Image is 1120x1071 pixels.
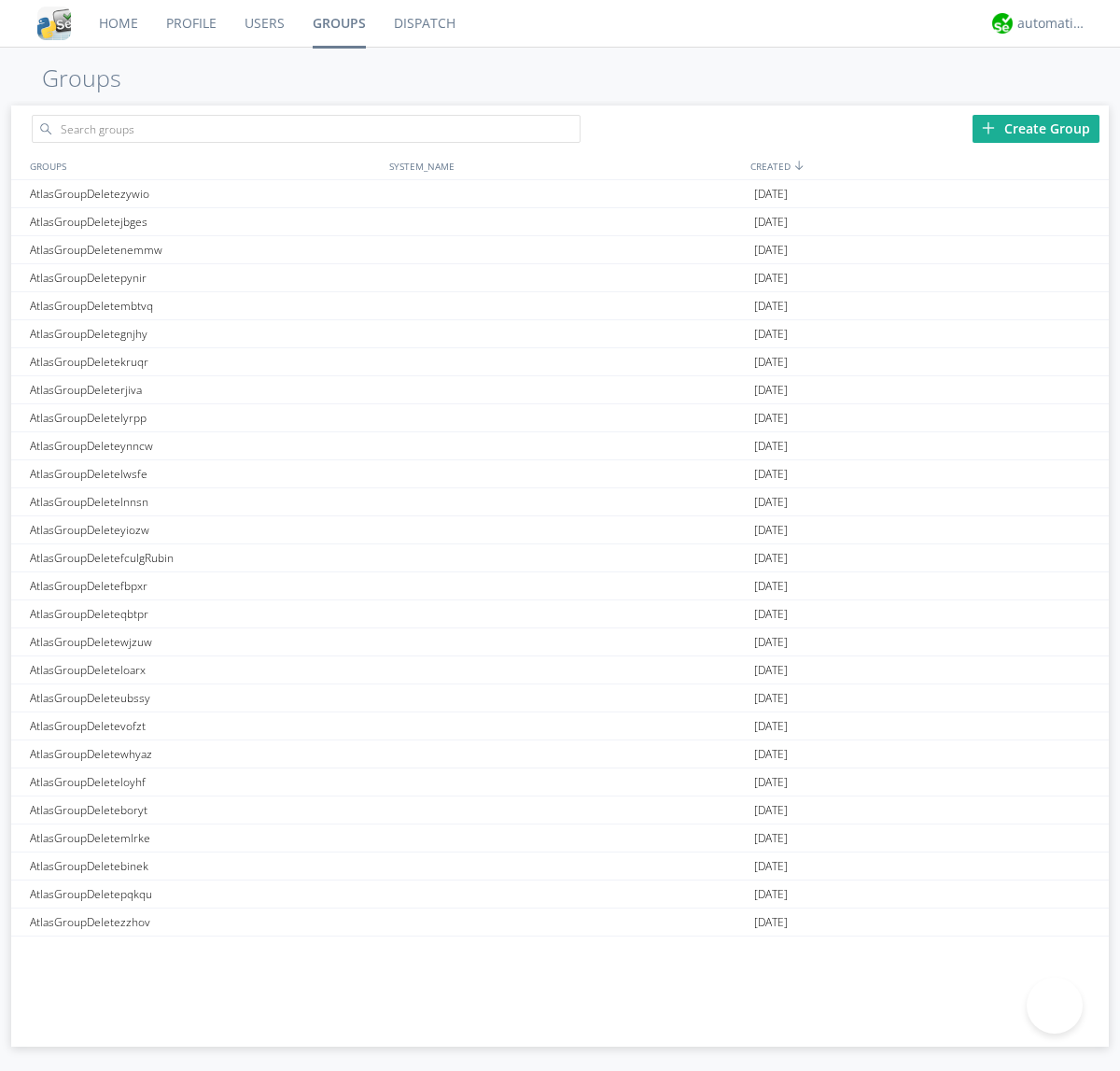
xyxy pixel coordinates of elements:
[754,881,788,909] span: [DATE]
[11,180,1109,208] a: AtlasGroupDeletezywio[DATE]
[11,881,1109,909] a: AtlasGroupDeletepqkqu[DATE]
[11,236,1109,264] a: AtlasGroupDeletenemmw[DATE]
[754,572,788,600] span: [DATE]
[11,740,1109,768] a: AtlasGroupDeletewhyaz[DATE]
[11,292,1109,320] a: AtlasGroupDeletembtvq[DATE]
[11,796,1109,824] a: AtlasGroupDeleteboryt[DATE]
[992,13,1013,34] img: d2d01cd9b4174d08988066c6d424eccd
[25,152,380,179] div: GROUPS
[1027,978,1083,1034] iframe: Toggle Customer Support
[754,768,788,796] span: [DATE]
[25,348,385,375] div: AtlasGroupDeletekruqr
[11,432,1109,460] a: AtlasGroupDeleteynncw[DATE]
[754,937,788,965] span: [DATE]
[25,488,385,515] div: AtlasGroupDeletelnnsn
[1017,14,1087,33] div: automation+atlas
[25,740,385,768] div: AtlasGroupDeletewhyaz
[11,544,1109,572] a: AtlasGroupDeletefculgRubin[DATE]
[25,516,385,543] div: AtlasGroupDeleteyiozw
[25,236,385,263] div: AtlasGroupDeletenemmw
[11,768,1109,796] a: AtlasGroupDeleteloyhf[DATE]
[754,292,788,320] span: [DATE]
[754,236,788,264] span: [DATE]
[754,460,788,488] span: [DATE]
[11,488,1109,516] a: AtlasGroupDeletelnnsn[DATE]
[11,853,1109,881] a: AtlasGroupDeletebinek[DATE]
[754,404,788,432] span: [DATE]
[754,853,788,881] span: [DATE]
[11,909,1109,937] a: AtlasGroupDeletezzhov[DATE]
[754,180,788,208] span: [DATE]
[25,460,385,487] div: AtlasGroupDeletelwsfe
[11,572,1109,600] a: AtlasGroupDeletefbpxr[DATE]
[25,684,385,712] div: AtlasGroupDeleteubssy
[754,376,788,404] span: [DATE]
[754,796,788,824] span: [DATE]
[11,937,1109,965] a: AtlasGroupDeleteoquyw[DATE]
[25,937,385,964] div: AtlasGroupDeleteoquyw
[11,376,1109,404] a: AtlasGroupDeleterjiva[DATE]
[754,909,788,937] span: [DATE]
[754,264,788,292] span: [DATE]
[11,320,1109,348] a: AtlasGroupDeletegnjhy[DATE]
[11,264,1109,292] a: AtlasGroupDeletepynir[DATE]
[25,600,385,627] div: AtlasGroupDeleteqbtpr
[25,208,385,235] div: AtlasGroupDeletejbges
[746,152,1109,179] div: CREATED
[754,432,788,460] span: [DATE]
[754,684,788,712] span: [DATE]
[754,824,788,853] span: [DATE]
[754,516,788,544] span: [DATE]
[11,516,1109,544] a: AtlasGroupDeleteyiozw[DATE]
[25,712,385,740] div: AtlasGroupDeletevofzt
[754,740,788,768] span: [DATE]
[754,544,788,572] span: [DATE]
[11,348,1109,376] a: AtlasGroupDeletekruqr[DATE]
[25,881,385,908] div: AtlasGroupDeletepqkqu
[754,656,788,684] span: [DATE]
[11,404,1109,432] a: AtlasGroupDeletelyrpp[DATE]
[385,152,746,179] div: SYSTEM_NAME
[754,628,788,656] span: [DATE]
[11,684,1109,712] a: AtlasGroupDeleteubssy[DATE]
[982,121,995,134] img: plus.svg
[754,320,788,348] span: [DATE]
[11,656,1109,684] a: AtlasGroupDeleteloarx[DATE]
[11,824,1109,853] a: AtlasGroupDeletemlrke[DATE]
[25,853,385,880] div: AtlasGroupDeletebinek
[11,460,1109,488] a: AtlasGroupDeletelwsfe[DATE]
[25,572,385,599] div: AtlasGroupDeletefbpxr
[25,656,385,683] div: AtlasGroupDeleteloarx
[25,909,385,936] div: AtlasGroupDeletezzhov
[37,7,71,40] img: cddb5a64eb264b2086981ab96f4c1ba7
[11,628,1109,656] a: AtlasGroupDeletewjzuw[DATE]
[25,264,385,291] div: AtlasGroupDeletepynir
[32,115,581,143] input: Search groups
[25,432,385,459] div: AtlasGroupDeleteynncw
[25,292,385,319] div: AtlasGroupDeletembtvq
[25,824,385,852] div: AtlasGroupDeletemlrke
[11,600,1109,628] a: AtlasGroupDeleteqbtpr[DATE]
[754,208,788,236] span: [DATE]
[11,712,1109,740] a: AtlasGroupDeletevofzt[DATE]
[754,600,788,628] span: [DATE]
[754,348,788,376] span: [DATE]
[25,320,385,347] div: AtlasGroupDeletegnjhy
[973,115,1099,143] div: Create Group
[754,712,788,740] span: [DATE]
[25,404,385,431] div: AtlasGroupDeletelyrpp
[25,180,385,207] div: AtlasGroupDeletezywio
[11,208,1109,236] a: AtlasGroupDeletejbges[DATE]
[754,488,788,516] span: [DATE]
[25,544,385,571] div: AtlasGroupDeletefculgRubin
[25,768,385,796] div: AtlasGroupDeleteloyhf
[25,376,385,403] div: AtlasGroupDeleterjiva
[25,796,385,824] div: AtlasGroupDeleteboryt
[25,628,385,655] div: AtlasGroupDeletewjzuw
